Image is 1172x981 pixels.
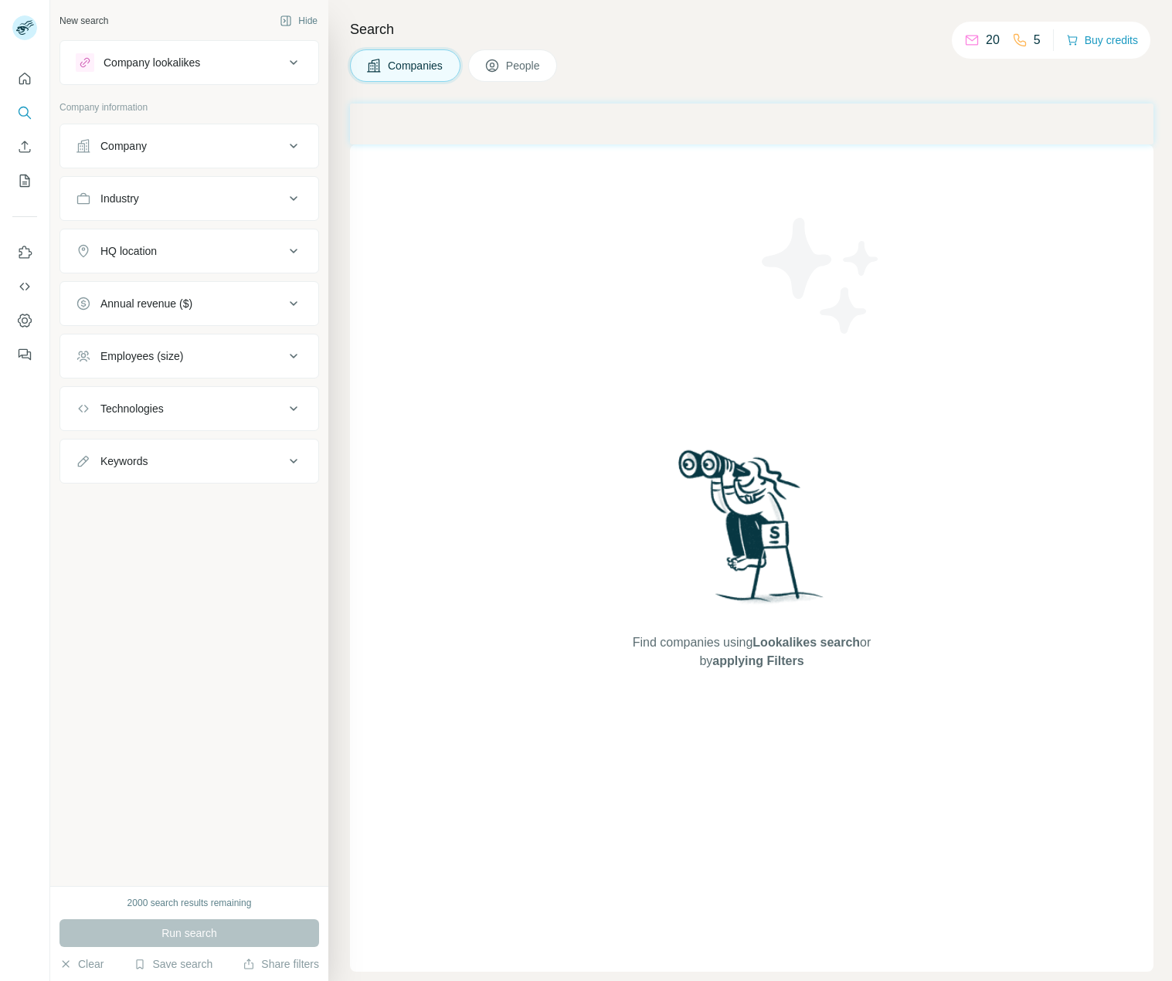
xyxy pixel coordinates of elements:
p: 20 [986,31,1000,49]
button: Hide [269,9,328,32]
p: 5 [1034,31,1041,49]
button: Buy credits [1066,29,1138,51]
div: Annual revenue ($) [100,296,192,311]
button: Company lookalikes [60,44,318,81]
button: Use Surfe API [12,273,37,300]
div: Technologies [100,401,164,416]
div: 2000 search results remaining [127,896,252,910]
button: Search [12,99,37,127]
div: Company lookalikes [104,55,200,70]
button: Feedback [12,341,37,368]
button: Clear [59,956,104,972]
div: New search [59,14,108,28]
span: applying Filters [712,654,803,667]
button: Employees (size) [60,338,318,375]
button: My lists [12,167,37,195]
button: Dashboard [12,307,37,334]
p: Company information [59,100,319,114]
button: Quick start [12,65,37,93]
div: HQ location [100,243,157,259]
button: Annual revenue ($) [60,285,318,322]
button: Keywords [60,443,318,480]
button: Enrich CSV [12,133,37,161]
div: Industry [100,191,139,206]
button: Company [60,127,318,165]
button: Share filters [243,956,319,972]
iframe: Banner [350,104,1153,144]
span: People [506,58,542,73]
button: HQ location [60,233,318,270]
img: Surfe Illustration - Stars [752,206,891,345]
div: Keywords [100,453,148,469]
button: Industry [60,180,318,217]
div: Employees (size) [100,348,183,364]
img: Surfe Illustration - Woman searching with binoculars [671,446,832,618]
button: Use Surfe on LinkedIn [12,239,37,266]
span: Companies [388,58,444,73]
button: Save search [134,956,212,972]
button: Technologies [60,390,318,427]
span: Lookalikes search [752,636,860,649]
div: Company [100,138,147,154]
span: Find companies using or by [628,633,875,670]
h4: Search [350,19,1153,40]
